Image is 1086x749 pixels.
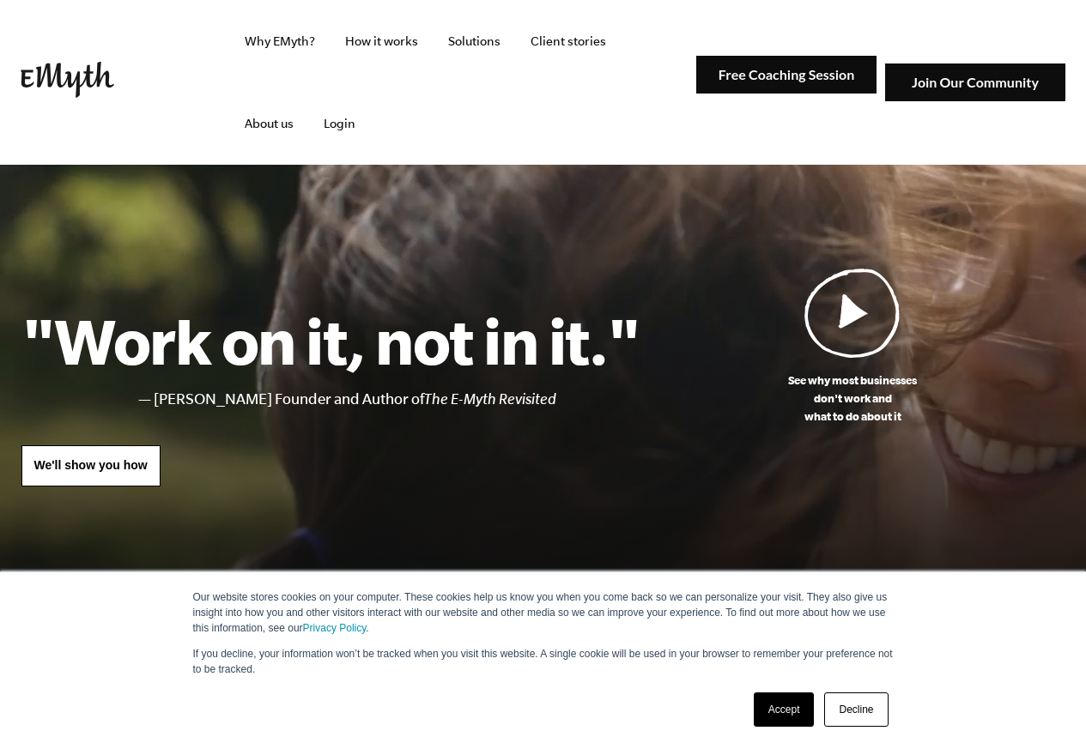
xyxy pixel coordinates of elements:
[804,268,901,358] img: Play Video
[754,692,815,727] a: Accept
[885,63,1065,102] img: Join Our Community
[193,646,894,677] p: If you decline, your information won’t be tracked when you visit this website. A single cookie wi...
[303,622,367,634] a: Privacy Policy
[824,692,888,727] a: Decline
[696,56,877,94] img: Free Coaching Session
[34,458,148,472] span: We'll show you how
[640,371,1065,426] p: See why most businesses don't work and what to do about it
[310,82,369,165] a: Login
[154,387,640,412] li: [PERSON_NAME] Founder and Author of
[231,82,307,165] a: About us
[21,445,161,486] a: We'll show you how
[424,390,556,408] i: The E-Myth Revisited
[21,303,640,378] h1: "Work on it, not in it."
[193,589,894,636] p: Our website stores cookies on your computer. These cookies help us know you when you come back so...
[21,62,114,98] img: EMyth
[640,268,1065,426] a: See why most businessesdon't work andwhat to do about it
